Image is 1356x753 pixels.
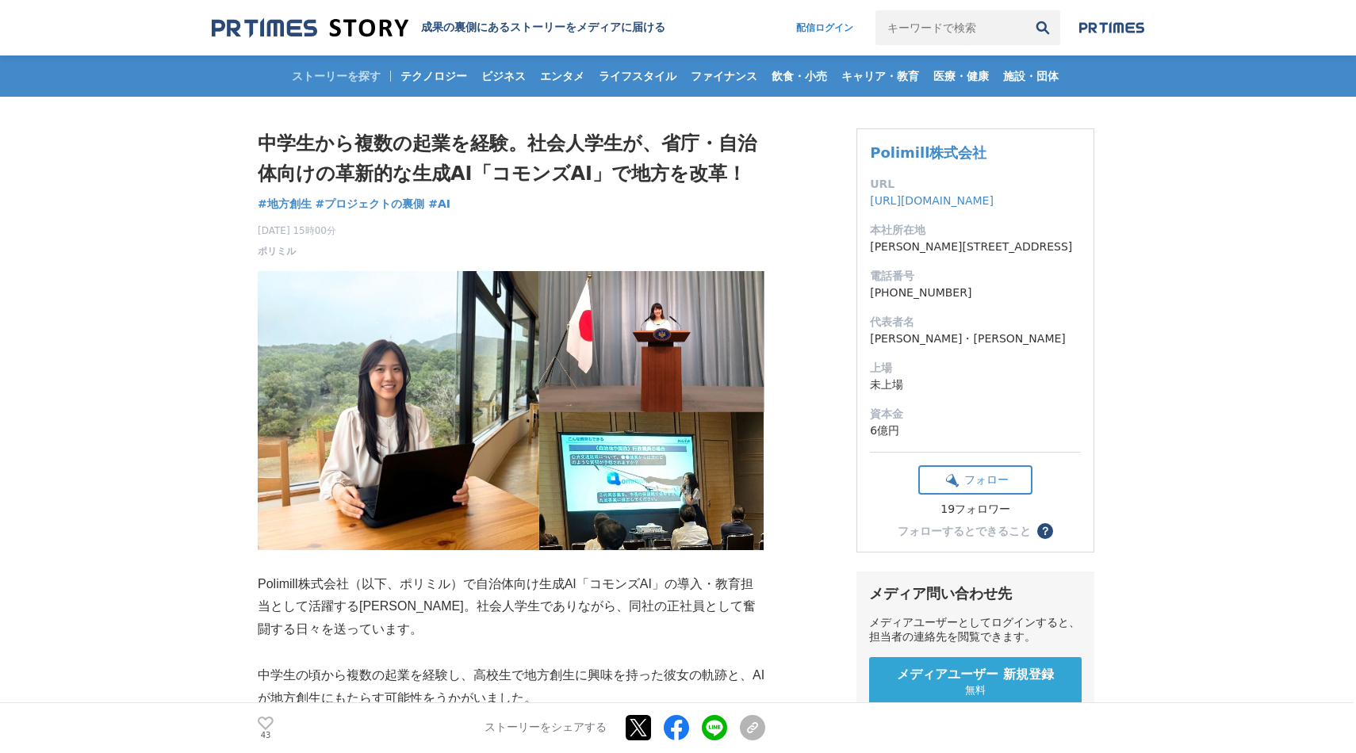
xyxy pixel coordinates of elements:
[870,268,1081,285] dt: 電話番号
[870,239,1081,255] dd: [PERSON_NAME][STREET_ADDRESS]
[765,55,833,97] a: 飲食・小売
[258,271,765,550] img: thumbnail_d415ed00-91c9-11ef-a821-fb01d8494201.png
[258,197,312,211] span: #地方創生
[875,10,1025,45] input: キーワードで検索
[684,69,764,83] span: ファイナンス
[780,10,869,45] a: 配信ログイン
[870,176,1081,193] dt: URL
[835,55,925,97] a: キャリア・教育
[870,406,1081,422] dt: 資本金
[870,360,1081,376] dt: 上場
[258,196,312,212] a: #地方創生
[870,285,1081,301] dd: [PHONE_NUMBER]
[1025,10,1060,45] button: 検索
[316,196,425,212] a: #プロジェクトの裏側
[534,55,591,97] a: エンタメ
[421,21,665,35] h2: 成果の裏側にあるストーリーをメディアに届ける
[592,55,683,97] a: ライフスタイル
[1037,523,1053,539] button: ？
[870,376,1081,393] dd: 未上場
[258,573,765,641] p: Polimill株式会社（以下、ポリミル）で自治体向け生成AI「コモンズAI」の導入・教育担当として活躍する[PERSON_NAME]。社会人学生でありながら、同社の正社員として奮闘する日々を送...
[485,721,607,736] p: ストーリーをシェアする
[1040,526,1051,537] span: ？
[394,55,473,97] a: テクノロジー
[428,197,450,211] span: #AI
[918,465,1032,495] button: フォロー
[870,222,1081,239] dt: 本社所在地
[475,69,532,83] span: ビジネス
[997,69,1065,83] span: 施設・団体
[212,17,665,39] a: 成果の裏側にあるストーリーをメディアに届ける 成果の裏側にあるストーリーをメディアに届ける
[965,683,986,698] span: 無料
[869,616,1082,644] div: メディアユーザーとしてログインすると、担当者の連絡先を閲覧できます。
[898,526,1031,537] div: フォローするとできること
[1079,21,1144,34] img: prtimes
[534,69,591,83] span: エンタメ
[918,503,1032,517] div: 19フォロワー
[927,69,995,83] span: 医療・健康
[765,69,833,83] span: 飲食・小売
[684,55,764,97] a: ファイナンス
[869,584,1082,603] div: メディア問い合わせ先
[394,69,473,83] span: テクノロジー
[870,422,1081,439] dd: 6億円
[428,196,450,212] a: #AI
[316,197,425,211] span: #プロジェクトの裏側
[258,244,296,258] a: ポリミル
[869,657,1082,707] a: メディアユーザー 新規登録 無料
[258,664,765,710] p: 中学生の頃から複数の起業を経験し、高校生で地方創生に興味を持った彼女の軌跡と、AIが地方創生にもたらす可能性をうかがいました。
[870,331,1081,347] dd: [PERSON_NAME]・[PERSON_NAME]
[835,69,925,83] span: キャリア・教育
[870,194,994,207] a: [URL][DOMAIN_NAME]
[927,55,995,97] a: 医療・健康
[897,667,1054,683] span: メディアユーザー 新規登録
[870,314,1081,331] dt: 代表者名
[258,224,336,238] span: [DATE] 15時00分
[258,732,274,740] p: 43
[475,55,532,97] a: ビジネス
[258,128,765,189] h1: 中学生から複数の起業を経験。社会人学生が、省庁・自治体向けの革新的な生成AI「コモンズAI」で地方を改革！
[592,69,683,83] span: ライフスタイル
[997,55,1065,97] a: 施設・団体
[212,17,408,39] img: 成果の裏側にあるストーリーをメディアに届ける
[870,144,986,161] a: Polimill株式会社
